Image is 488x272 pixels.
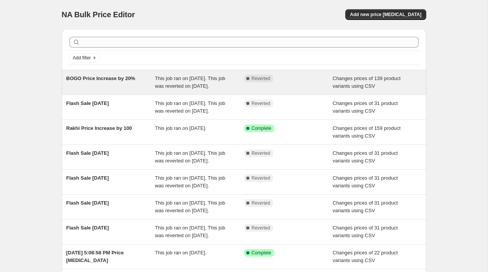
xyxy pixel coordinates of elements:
[333,150,398,164] span: Changes prices of 31 product variants using CSV
[155,125,206,131] span: This job ran on [DATE].
[252,125,271,131] span: Complete
[333,75,401,89] span: Changes prices of 139 product variants using CSV
[252,200,270,206] span: Reverted
[333,200,398,213] span: Changes prices of 31 product variants using CSV
[66,200,109,206] span: Flash Sale [DATE]
[345,9,426,20] button: Add new price [MEDICAL_DATA]
[252,250,271,256] span: Complete
[333,100,398,114] span: Changes prices of 31 product variants using CSV
[66,75,135,81] span: BOGO Price Increase by 20%
[155,175,225,188] span: This job ran on [DATE]. This job was reverted on [DATE].
[66,150,109,156] span: Flash Sale [DATE]
[62,10,135,19] span: NA Bulk Price Editor
[155,100,225,114] span: This job ran on [DATE]. This job was reverted on [DATE].
[252,225,270,231] span: Reverted
[155,75,225,89] span: This job ran on [DATE]. This job was reverted on [DATE].
[252,150,270,156] span: Reverted
[350,11,421,18] span: Add new price [MEDICAL_DATA]
[333,125,401,139] span: Changes prices of 159 product variants using CSV
[66,125,132,131] span: Rakhi Price Increase by 100
[333,250,398,263] span: Changes prices of 22 product variants using CSV
[66,250,124,263] span: [DATE] 5:08:58 PM Price [MEDICAL_DATA]
[252,75,270,82] span: Reverted
[155,200,225,213] span: This job ran on [DATE]. This job was reverted on [DATE].
[155,250,206,256] span: This job ran on [DATE].
[73,55,91,61] span: Add filter
[66,225,109,231] span: Flash Sale [DATE]
[66,100,109,106] span: Flash Sale [DATE]
[333,175,398,188] span: Changes prices of 31 product variants using CSV
[155,225,225,238] span: This job ran on [DATE]. This job was reverted on [DATE].
[333,225,398,238] span: Changes prices of 31 product variants using CSV
[66,175,109,181] span: Flash Sale [DATE]
[252,175,270,181] span: Reverted
[252,100,270,107] span: Reverted
[155,150,225,164] span: This job ran on [DATE]. This job was reverted on [DATE].
[69,53,100,62] button: Add filter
